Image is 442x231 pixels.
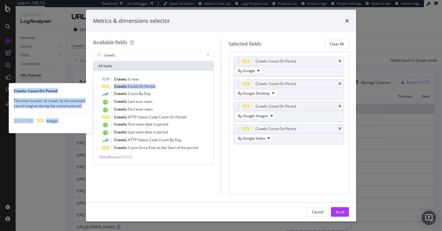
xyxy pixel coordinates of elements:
[229,40,261,47] div: Selected fields
[338,82,341,86] div: times
[9,98,92,108] div: The total number of crawls by the selected search engine during the current period.
[139,84,144,89] span: On
[234,79,344,99] div: Crawls: Count On PeriodtimesBy Google Desktop
[177,145,181,150] span: of
[114,77,128,82] span: Crawls:
[139,91,144,96] span: By
[235,135,273,142] button: By Google Video
[338,127,341,131] div: times
[128,77,132,82] span: Is
[138,114,149,120] span: Status
[238,90,270,96] span: By Google Desktop
[136,99,144,104] span: ever
[234,102,344,122] div: Crawls: Count On PeriodtimesBy Google Images
[114,122,128,127] span: Crawls:
[170,137,175,142] span: By
[114,145,128,150] span: Crawls:
[175,114,186,120] span: Period
[234,57,344,77] div: Crawls: Count On PeriodtimesBy Google
[128,99,136,104] span: Last
[128,122,136,127] span: First
[307,207,328,217] button: Cancel
[144,84,155,89] span: Period
[128,91,139,96] span: Count
[336,209,344,214] div: Build
[145,122,153,127] span: date
[157,122,168,127] span: period
[104,50,204,59] input: Search by field name
[181,145,187,150] span: the
[93,61,213,71] div: All fields
[235,112,276,119] button: By Google Images
[157,129,168,135] span: period
[144,91,150,96] span: Day
[187,145,198,150] span: period
[99,154,120,160] span: Show 9 more
[168,145,177,150] span: Start
[238,68,255,73] span: By Google
[144,107,153,112] span: seen
[128,137,138,142] span: HTTP
[256,103,296,109] div: Crawls: Count On Period
[422,211,436,225] div: Open Intercom Messenger
[331,207,349,217] button: Build
[144,99,152,104] span: seen
[238,113,268,118] span: By Google Images
[136,129,145,135] span: seen
[338,105,341,108] div: times
[159,137,170,142] span: Count
[136,122,145,127] span: seen
[235,90,277,97] button: By Google Desktop
[170,114,175,120] span: On
[114,99,128,104] span: Crawls:
[338,59,341,63] div: times
[139,145,149,150] span: Since
[256,126,296,132] div: Crawls: Count On Period
[325,39,349,49] button: Clear All
[238,135,265,141] span: By Google Video
[149,114,159,120] span: Code
[128,145,139,150] span: Count
[120,154,132,160] span: ( 10 / 19 )
[93,17,170,25] div: Metrics & dimensions selector
[153,122,157,127] span: in
[175,137,181,142] span: Day
[312,209,323,214] div: Cancel
[159,114,170,120] span: Count
[86,10,356,221] div: modal
[114,137,128,142] span: Crawls:
[145,129,153,135] span: date
[128,129,136,135] span: Last
[114,107,128,112] span: Crawls:
[330,41,344,46] div: Clear All
[149,145,157,150] span: Ever
[136,107,144,112] span: ever
[149,137,159,142] span: Code
[128,107,136,112] span: First
[138,137,149,142] span: Status
[114,91,128,96] span: Crawls:
[153,129,157,135] span: in
[114,114,128,120] span: Crawls:
[234,124,344,144] div: Crawls: Count On PeriodtimesBy Google Video
[132,77,138,82] span: new
[128,114,138,120] span: HTTP
[256,81,296,87] div: Crawls: Count On Period
[93,39,127,46] div: Available fields
[9,88,92,93] div: Crawls: Count On Period
[114,84,128,89] span: Crawls:
[345,17,349,25] div: times
[114,129,128,135] span: Crawls:
[256,58,296,64] div: Crawls: Count On Period
[128,84,139,89] span: Count
[161,145,168,150] span: the
[235,67,262,74] button: By Google
[157,145,161,150] span: at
